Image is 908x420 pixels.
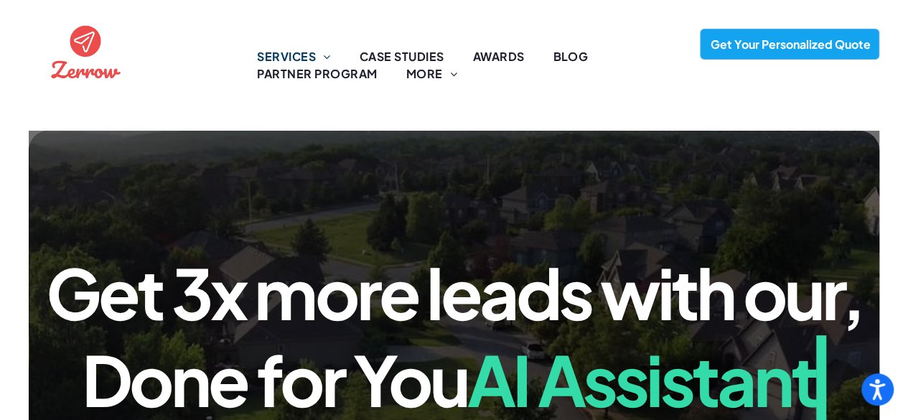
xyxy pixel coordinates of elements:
[345,48,459,65] a: CASE STUDIES
[243,48,345,65] a: SERVICES
[243,65,391,83] a: PARTNER PROGRAM
[458,48,538,65] a: AWARDS
[47,13,124,90] img: the logo for zernow is a red circle with an airplane in it .
[392,65,472,83] a: MORE
[538,48,602,65] a: BLOG
[705,29,875,59] span: Get Your Personalized Quote
[700,29,879,60] a: Get Your Personalized Quote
